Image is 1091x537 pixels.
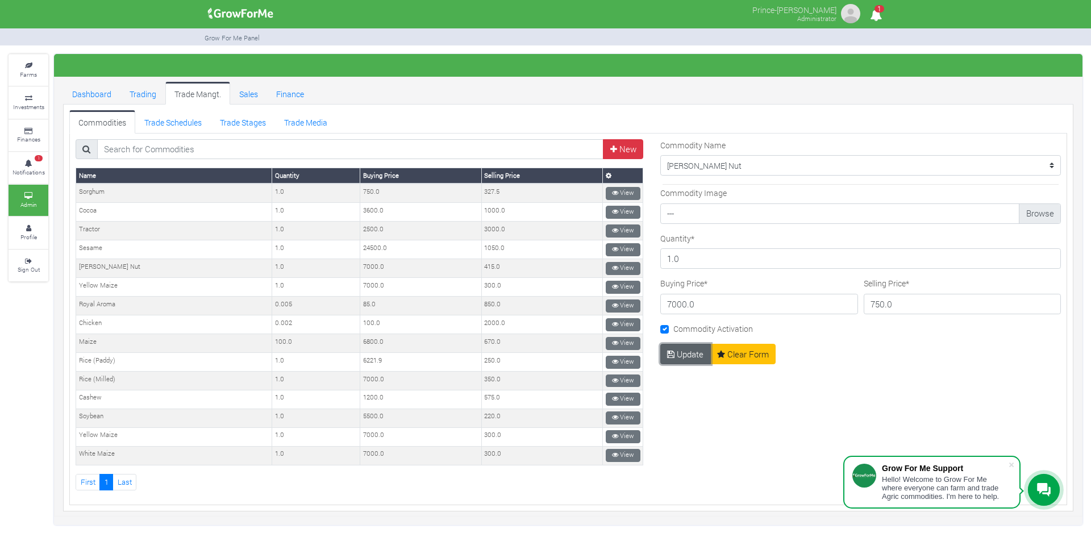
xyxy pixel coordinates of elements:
[97,139,604,160] input: Search for Commodities
[360,334,481,353] td: 6800.0
[606,449,640,462] a: View
[76,353,272,372] td: Rice (Paddy)
[660,232,694,244] label: Quantity
[272,222,360,240] td: 1.0
[797,14,836,23] small: Administrator
[864,277,909,289] label: Selling Price
[272,427,360,446] td: 1.0
[481,184,602,202] td: 327.5
[135,110,211,133] a: Trade Schedules
[9,185,48,216] a: Admin
[481,353,602,372] td: 250.0
[35,155,43,162] span: 1
[360,222,481,240] td: 2500.0
[481,278,602,297] td: 300.0
[660,139,726,151] label: Commodity Name
[606,393,640,406] a: View
[9,55,48,86] a: Farms
[69,110,135,133] a: Commodities
[20,70,37,78] small: Farms
[360,315,481,334] td: 100.0
[76,446,272,465] td: White Maize
[76,222,272,240] td: Tractor
[360,278,481,297] td: 7000.0
[606,262,640,275] a: View
[165,82,230,105] a: Trade Mangt.
[272,446,360,465] td: 1.0
[606,187,640,200] a: View
[606,318,640,331] a: View
[360,427,481,446] td: 7000.0
[9,250,48,281] a: Sign Out
[76,297,272,315] td: Royal Aroma
[272,409,360,427] td: 1.0
[660,277,707,289] label: Buying Price
[606,337,640,350] a: View
[673,323,753,335] label: Commodity Activation
[360,372,481,390] td: 7000.0
[481,372,602,390] td: 350.0
[13,103,44,111] small: Investments
[603,139,643,160] a: New
[275,110,336,133] a: Trade Media
[9,152,48,184] a: 1 Notifications
[76,315,272,334] td: Chicken
[360,390,481,409] td: 1200.0
[481,203,602,222] td: 1000.0
[710,344,776,364] a: Clear Form
[272,334,360,353] td: 100.0
[360,168,481,184] th: Buying Price
[481,168,602,184] th: Selling Price
[481,390,602,409] td: 575.0
[9,217,48,248] a: Profile
[76,240,272,259] td: Sesame
[272,315,360,334] td: 0.002
[660,203,1061,224] label: ---
[882,475,1008,501] div: Hello! Welcome to Grow For Me where everyone can farm and trade Agric commodities. I'm here to help.
[113,474,136,490] a: Last
[865,2,887,28] i: Notifications
[76,474,100,490] a: First
[481,259,602,278] td: 415.0
[360,297,481,315] td: 85.0
[360,353,481,372] td: 6221.9
[205,34,260,42] small: Grow For Me Panel
[481,222,602,240] td: 3000.0
[76,409,272,427] td: Soybean
[76,278,272,297] td: Yellow Maize
[360,446,481,465] td: 7000.0
[230,82,267,105] a: Sales
[76,168,272,184] th: Name
[360,259,481,278] td: 7000.0
[20,201,37,209] small: Admin
[272,259,360,278] td: 1.0
[360,240,481,259] td: 24500.0
[76,474,643,490] nav: Page Navigation
[272,353,360,372] td: 1.0
[76,334,272,353] td: Maize
[606,281,640,294] a: View
[660,187,727,199] label: Commodity Image
[606,374,640,388] a: View
[76,390,272,409] td: Cashew
[63,82,120,105] a: Dashboard
[9,87,48,118] a: Investments
[839,2,862,25] img: growforme image
[606,206,640,219] a: View
[76,184,272,202] td: Sorghum
[360,184,481,202] td: 750.0
[606,411,640,424] a: View
[481,315,602,334] td: 2000.0
[272,390,360,409] td: 1.0
[360,203,481,222] td: 3600.0
[606,243,640,256] a: View
[17,135,40,143] small: Finances
[76,259,272,278] td: [PERSON_NAME] Nut
[606,224,640,238] a: View
[481,297,602,315] td: 850.0
[272,203,360,222] td: 1.0
[875,5,884,13] span: 1
[606,356,640,369] a: View
[481,334,602,353] td: 670.0
[606,430,640,443] a: View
